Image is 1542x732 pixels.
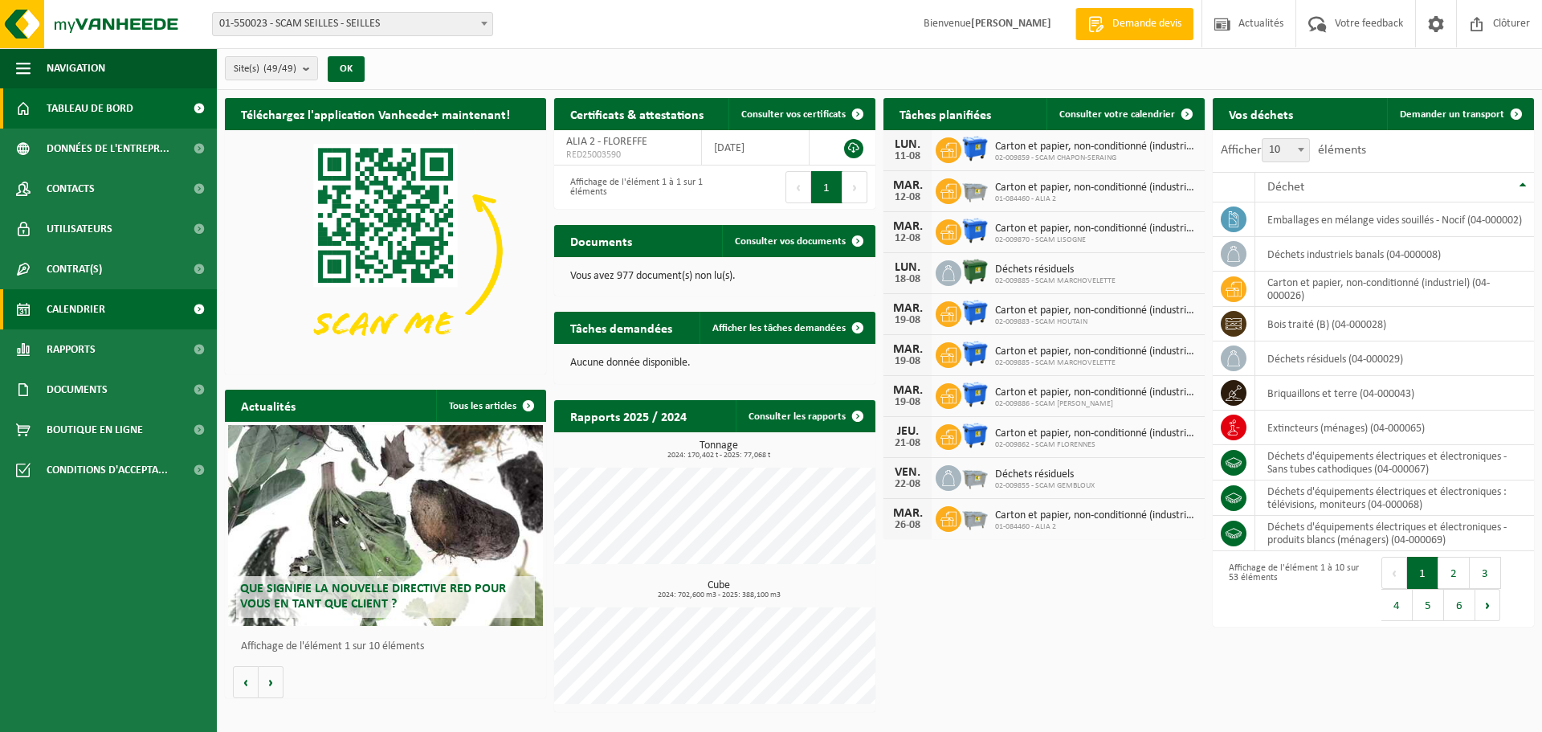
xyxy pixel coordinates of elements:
h2: Tâches planifiées [883,98,1007,129]
img: WB-2500-GAL-GY-01 [961,463,989,490]
count: (49/49) [263,63,296,74]
td: déchets résiduels (04-000029) [1255,341,1534,376]
span: Afficher les tâches demandées [712,323,846,333]
div: Affichage de l'élément 1 à 10 sur 53 éléments [1221,555,1365,623]
p: Affichage de l'élément 1 sur 10 éléments [241,641,538,652]
span: Consulter vos certificats [741,109,846,120]
span: Consulter votre calendrier [1059,109,1175,120]
span: 02-009885 - SCAM MARCHOVELETTE [995,358,1197,368]
td: déchets industriels banals (04-000008) [1255,237,1534,272]
p: Vous avez 977 document(s) non lu(s). [570,271,859,282]
button: Next [1475,589,1500,621]
div: JEU. [891,425,924,438]
a: Afficher les tâches demandées [700,312,874,344]
a: Consulter vos documents [722,225,874,257]
div: VEN. [891,466,924,479]
span: Que signifie la nouvelle directive RED pour vous en tant que client ? [240,583,506,611]
td: emballages en mélange vides souillés - Nocif (04-000002) [1255,202,1534,237]
span: 02-009862 - SCAM FLORENNES [995,440,1197,450]
div: 12-08 [891,192,924,203]
span: Documents [47,370,108,410]
span: 10 [1262,138,1310,162]
td: bois traité (B) (04-000028) [1255,307,1534,341]
div: MAR. [891,220,924,233]
span: Calendrier [47,289,105,329]
div: 19-08 [891,356,924,367]
span: Carton et papier, non-conditionné (industriel) [995,141,1197,153]
span: Tableau de bord [47,88,133,129]
div: LUN. [891,138,924,151]
span: Site(s) [234,57,296,81]
img: WB-1100-HPE-GN-01 [961,258,989,285]
span: 02-009883 - SCAM HOUTAIN [995,317,1197,327]
span: 01-084460 - ALIA 2 [995,522,1197,532]
span: Carton et papier, non-conditionné (industriel) [995,427,1197,440]
div: MAR. [891,507,924,520]
button: Previous [1381,557,1407,589]
span: 02-009855 - SCAM GEMBLOUX [995,481,1095,491]
h2: Certificats & attestations [554,98,720,129]
span: Conditions d'accepta... [47,450,168,490]
span: 2024: 170,402 t - 2025: 77,068 t [562,452,875,460]
img: WB-1100-HPE-BE-01 [961,381,989,408]
span: 10 [1263,139,1309,162]
td: déchets d'équipements électriques et électroniques : télévisions, moniteurs (04-000068) [1255,481,1534,516]
span: Carton et papier, non-conditionné (industriel) [995,223,1197,235]
h2: Téléchargez l'application Vanheede+ maintenant! [225,98,526,129]
span: Déchets résiduels [995,468,1095,481]
p: Aucune donnée disponible. [570,358,859,369]
span: Carton et papier, non-conditionné (industriel) [995,509,1197,522]
button: 3 [1470,557,1501,589]
td: carton et papier, non-conditionné (industriel) (04-000026) [1255,272,1534,307]
div: MAR. [891,179,924,192]
div: Affichage de l'élément 1 à 1 sur 1 éléments [562,170,707,205]
a: Demande devis [1075,8,1193,40]
span: Contrat(s) [47,249,102,289]
img: Download de VHEPlus App [225,130,546,371]
a: Demander un transport [1387,98,1532,130]
div: 18-08 [891,274,924,285]
span: Navigation [47,48,105,88]
span: 01-550023 - SCAM SEILLES - SEILLES [212,12,493,36]
span: Contacts [47,169,95,209]
img: WB-1100-HPE-BE-01 [961,135,989,162]
img: WB-2500-GAL-GY-01 [961,176,989,203]
a: Consulter les rapports [736,400,874,432]
span: 2024: 702,600 m3 - 2025: 388,100 m3 [562,591,875,599]
label: Afficher éléments [1221,144,1366,157]
div: 12-08 [891,233,924,244]
h2: Actualités [225,390,312,421]
span: 02-009885 - SCAM MARCHOVELETTE [995,276,1116,286]
td: [DATE] [702,130,810,166]
td: déchets d'équipements électriques et électroniques - Sans tubes cathodiques (04-000067) [1255,445,1534,481]
span: Déchet [1267,181,1304,194]
strong: [PERSON_NAME] [971,18,1051,30]
span: Carton et papier, non-conditionné (industriel) [995,386,1197,399]
td: briquaillons et terre (04-000043) [1255,376,1534,411]
div: 19-08 [891,315,924,326]
div: MAR. [891,343,924,356]
span: ALIA 2 - FLOREFFE [566,136,647,148]
span: Carton et papier, non-conditionné (industriel) [995,305,1197,317]
button: 5 [1413,589,1444,621]
span: Déchets résiduels [995,264,1116,276]
h3: Cube [562,580,875,599]
button: 6 [1444,589,1475,621]
div: 26-08 [891,520,924,531]
a: Tous les articles [436,390,545,422]
img: WB-1100-HPE-BE-01 [961,422,989,449]
div: 19-08 [891,397,924,408]
span: Carton et papier, non-conditionné (industriel) [995,346,1197,358]
div: MAR. [891,302,924,315]
span: Données de l'entrepr... [47,129,169,169]
img: WB-1100-HPE-BE-01 [961,217,989,244]
td: déchets d'équipements électriques et électroniques - produits blancs (ménagers) (04-000069) [1255,516,1534,551]
button: Site(s)(49/49) [225,56,318,80]
td: extincteurs (ménages) (04-000065) [1255,411,1534,445]
span: Demande devis [1108,16,1185,32]
span: Carton et papier, non-conditionné (industriel) [995,182,1197,194]
h2: Tâches demandées [554,312,688,343]
a: Que signifie la nouvelle directive RED pour vous en tant que client ? [228,425,543,626]
span: 01-550023 - SCAM SEILLES - SEILLES [213,13,492,35]
div: MAR. [891,384,924,397]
